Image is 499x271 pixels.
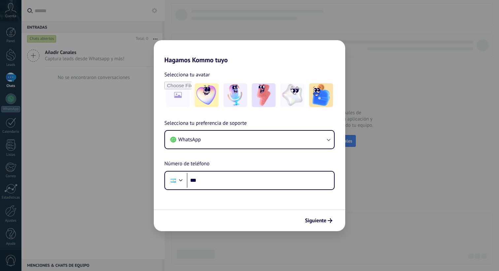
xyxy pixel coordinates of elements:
img: -3.jpeg [252,83,276,107]
img: -4.jpeg [281,83,304,107]
span: Selecciona tu preferencia de soporte [164,119,247,128]
img: -2.jpeg [223,83,247,107]
button: Siguiente [302,215,335,226]
span: Número de teléfono [164,160,210,168]
h2: Hagamos Kommo tuyo [154,40,345,64]
span: WhatsApp [178,136,201,143]
div: Argentina: + 54 [167,174,180,187]
span: Siguiente [305,218,326,223]
img: -1.jpeg [195,83,218,107]
span: Selecciona tu avatar [164,70,210,79]
img: -5.jpeg [309,83,333,107]
button: WhatsApp [165,131,334,149]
